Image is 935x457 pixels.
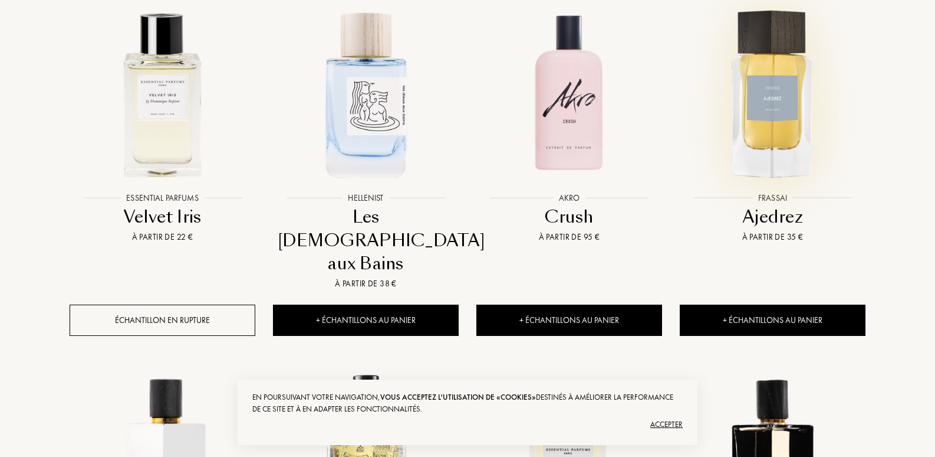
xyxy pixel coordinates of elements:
div: À partir de 38 € [278,278,454,290]
img: Les Dieux aux Bains Hellenist [274,2,457,185]
span: vous acceptez l'utilisation de «cookies» [380,392,536,402]
div: + Échantillons au panier [476,305,662,336]
div: Accepter [252,415,683,434]
div: + Échantillons au panier [680,305,865,336]
div: Les [DEMOGRAPHIC_DATA] aux Bains [278,205,454,275]
div: À partir de 95 € [481,231,657,243]
img: Ajedrez Frassai [681,2,864,185]
div: Échantillon en rupture [70,305,255,336]
div: À partir de 22 € [74,231,251,243]
img: Crush Akro [478,2,661,185]
div: À partir de 35 € [684,231,861,243]
div: En poursuivant votre navigation, destinés à améliorer la performance de ce site et à en adapter l... [252,391,683,415]
img: Velvet Iris Essential Parfums [71,2,254,185]
div: + Échantillons au panier [273,305,459,336]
